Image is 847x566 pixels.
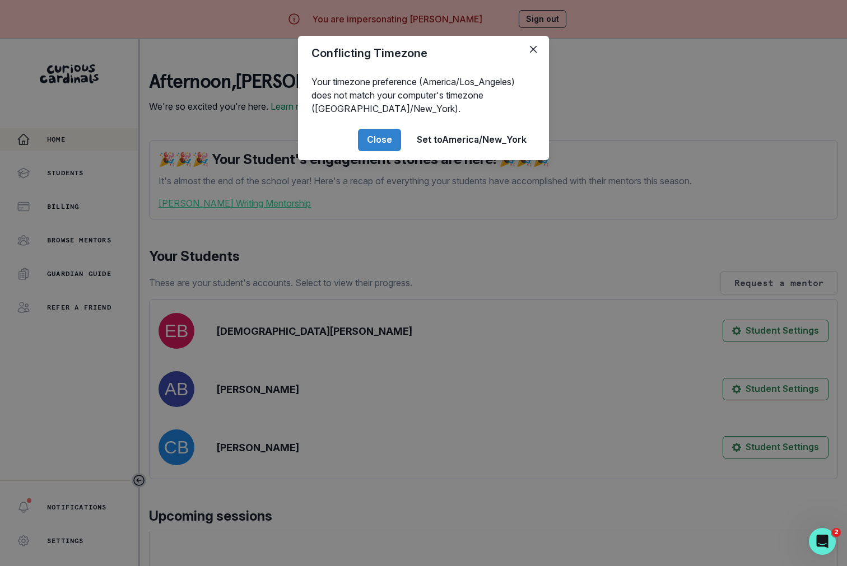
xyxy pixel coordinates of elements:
[298,71,549,120] div: Your timezone preference (America/Los_Angeles) does not match your computer's timezone ([GEOGRAPH...
[809,528,836,555] iframe: Intercom live chat
[524,40,542,58] button: Close
[832,528,841,537] span: 2
[358,129,401,151] button: Close
[298,36,549,71] header: Conflicting Timezone
[408,129,536,151] button: Set toAmerica/New_York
